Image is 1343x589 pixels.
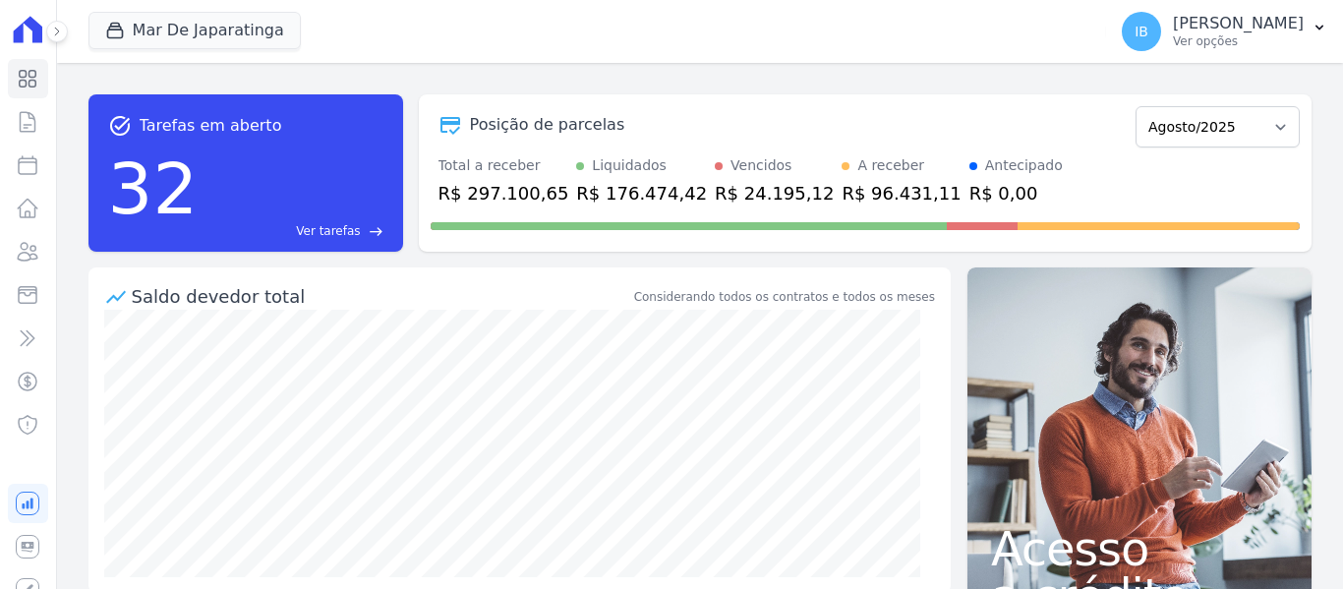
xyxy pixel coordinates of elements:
[592,155,667,176] div: Liquidados
[985,155,1063,176] div: Antecipado
[470,113,625,137] div: Posição de parcelas
[969,180,1063,206] div: R$ 0,00
[857,155,924,176] div: A receber
[715,180,834,206] div: R$ 24.195,12
[1106,4,1343,59] button: IB [PERSON_NAME] Ver opções
[1135,25,1148,38] span: IB
[438,180,569,206] div: R$ 297.100,65
[108,138,199,240] div: 32
[1173,14,1304,33] p: [PERSON_NAME]
[730,155,791,176] div: Vencidos
[991,525,1288,572] span: Acesso
[369,224,383,239] span: east
[296,222,360,240] span: Ver tarefas
[842,180,961,206] div: R$ 96.431,11
[576,180,707,206] div: R$ 176.474,42
[1173,33,1304,49] p: Ver opções
[205,222,382,240] a: Ver tarefas east
[132,283,630,310] div: Saldo devedor total
[108,114,132,138] span: task_alt
[140,114,282,138] span: Tarefas em aberto
[634,288,935,306] div: Considerando todos os contratos e todos os meses
[438,155,569,176] div: Total a receber
[88,12,301,49] button: Mar De Japaratinga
